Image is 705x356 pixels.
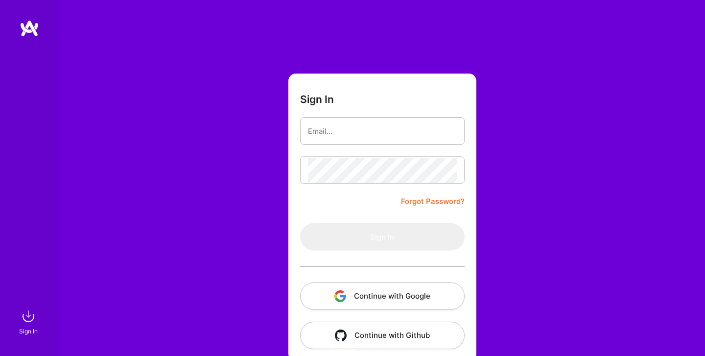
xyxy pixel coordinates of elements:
button: Continue with Google [300,282,465,310]
a: Forgot Password? [401,196,465,207]
img: icon [334,290,346,302]
img: logo [20,20,39,37]
div: Sign In [19,326,38,336]
img: icon [335,330,347,341]
h3: Sign In [300,93,334,105]
input: Email... [308,119,457,144]
img: sign in [19,306,38,326]
a: sign inSign In [21,306,38,336]
button: Continue with Github [300,322,465,349]
button: Sign In [300,223,465,251]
